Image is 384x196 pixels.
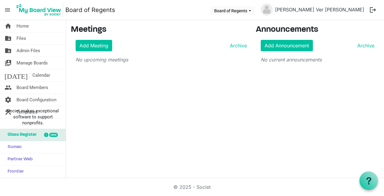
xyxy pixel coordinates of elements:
span: Societ makes exceptional software to support nonprofits. [3,108,63,126]
button: logout [367,4,379,16]
img: My Board View Logo [15,2,63,17]
span: folder_shared [4,32,12,44]
a: Add Announcement [261,40,313,51]
span: Partner Web [4,153,33,165]
p: No upcoming meetings [76,56,247,63]
span: Files [16,32,26,44]
span: home [4,20,12,32]
span: people [4,82,12,94]
span: Board Members [16,82,48,94]
a: © 2025 - Societ [173,184,211,190]
span: Glass Register [4,129,37,141]
span: Manage Boards [16,57,48,69]
h3: Announcements [256,25,379,35]
span: switch_account [4,57,12,69]
span: Admin Files [16,45,40,57]
span: Calendar [32,69,50,81]
a: Archive [227,42,247,49]
h3: Meetings [71,25,247,35]
img: no-profile-picture.svg [261,4,273,16]
span: Home [16,20,29,32]
span: Sumac [4,141,22,153]
button: Board of Regents dropdownbutton [210,6,255,15]
a: Board of Regents [65,4,115,16]
a: My Board View Logo [15,2,65,17]
a: [PERSON_NAME] Ver [PERSON_NAME] [273,4,367,16]
span: menu [2,4,13,16]
span: [DATE] [4,69,28,81]
span: settings [4,94,12,106]
span: Frontier [4,166,24,178]
a: Add Meeting [76,40,112,51]
span: Board Configuration [16,94,56,106]
div: new [49,133,58,137]
p: No current announcements [261,56,374,63]
a: Archive [355,42,374,49]
span: folder_shared [4,45,12,57]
